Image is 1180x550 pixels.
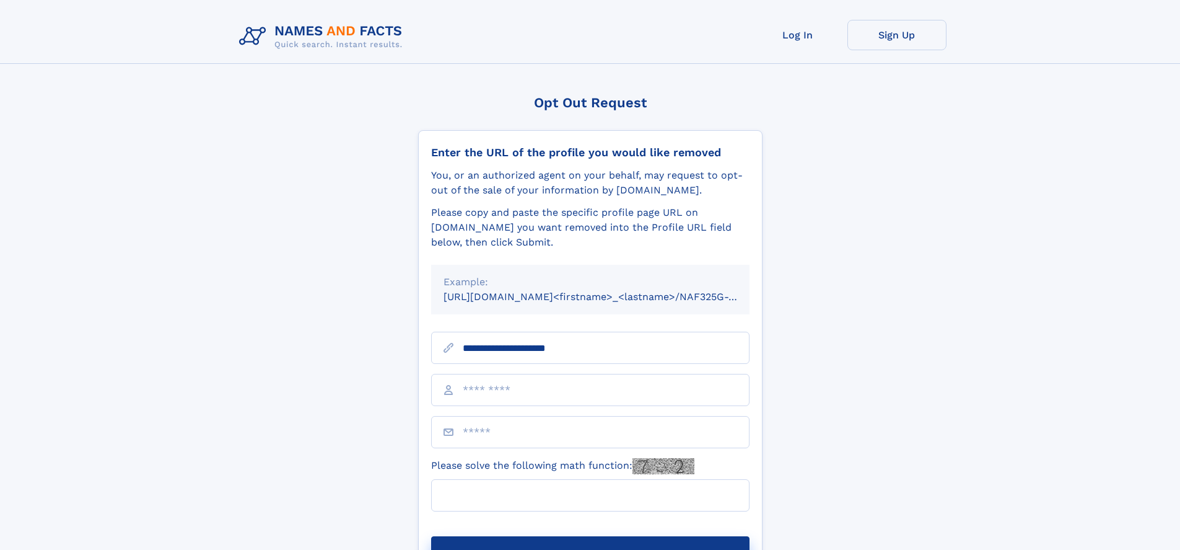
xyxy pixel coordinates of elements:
a: Sign Up [847,20,946,50]
div: Please copy and paste the specific profile page URL on [DOMAIN_NAME] you want removed into the Pr... [431,205,750,250]
div: Enter the URL of the profile you would like removed [431,146,750,159]
div: Example: [444,275,737,290]
a: Log In [748,20,847,50]
div: Opt Out Request [418,95,763,110]
small: [URL][DOMAIN_NAME]<firstname>_<lastname>/NAF325G-xxxxxxxx [444,291,773,303]
label: Please solve the following math function: [431,458,694,474]
div: You, or an authorized agent on your behalf, may request to opt-out of the sale of your informatio... [431,168,750,198]
img: Logo Names and Facts [234,20,413,53]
